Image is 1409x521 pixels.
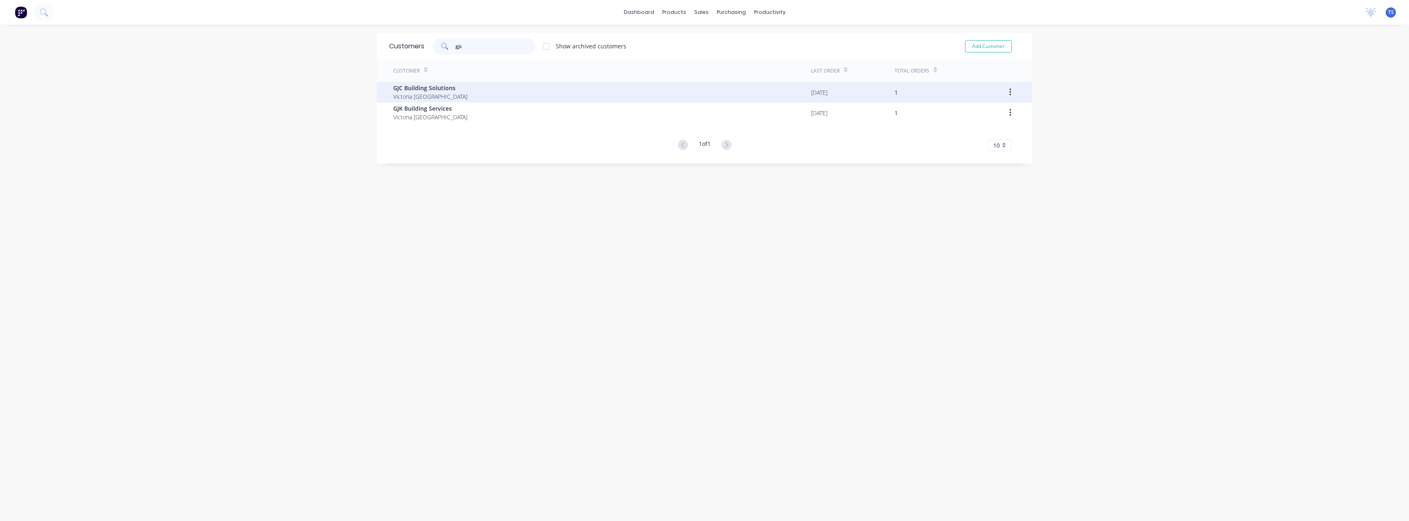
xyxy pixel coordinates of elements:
[690,6,713,18] div: sales
[389,41,424,51] div: Customers
[393,113,467,121] span: Victoria [GEOGRAPHIC_DATA]
[895,88,898,97] div: 1
[713,6,750,18] div: purchasing
[811,109,827,117] div: [DATE]
[811,88,827,97] div: [DATE]
[699,139,711,151] div: 1 of 1
[993,141,1000,150] span: 10
[658,6,690,18] div: products
[393,92,467,101] span: Victoria [GEOGRAPHIC_DATA]
[393,67,420,75] div: Customer
[15,6,27,18] img: Factory
[811,67,840,75] div: Last Order
[393,84,467,92] span: GJC Building Solutions
[895,109,898,117] div: 1
[1388,9,1394,16] span: TS
[965,40,1012,52] button: Add Customer
[393,104,467,113] span: GJK Building Services
[556,42,626,50] div: Show archived customers
[750,6,790,18] div: productivity
[895,67,929,75] div: Total Orders
[455,38,535,55] input: Search customers...
[620,6,658,18] a: dashboard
